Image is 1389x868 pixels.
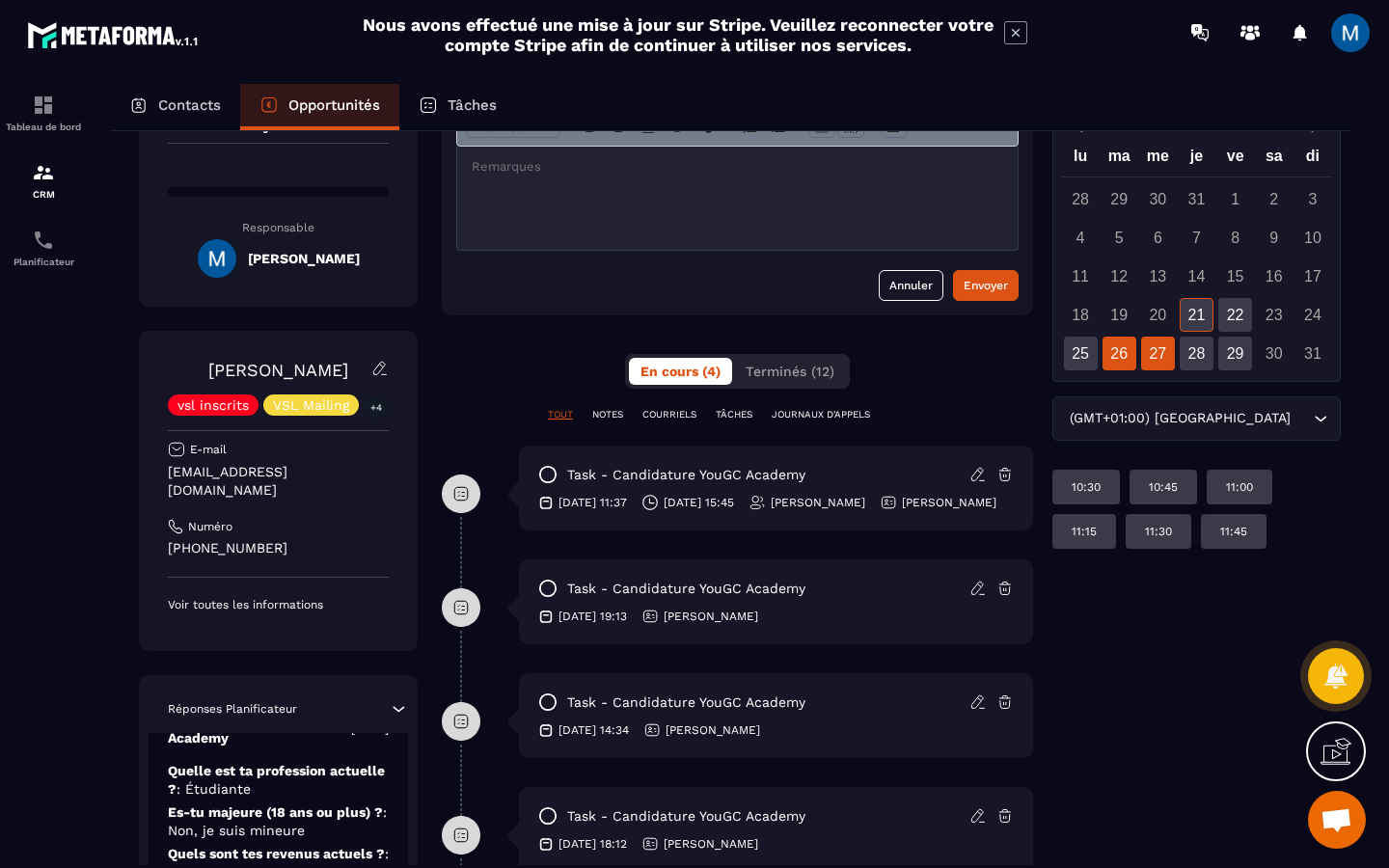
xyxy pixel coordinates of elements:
p: Voir toutes les informations [168,597,389,612]
div: 31 [1295,337,1329,370]
button: En cours (4) [629,358,732,385]
div: 13 [1141,259,1175,293]
p: +4 [364,397,389,418]
p: [PERSON_NAME] [771,495,865,510]
span: Terminés (12) [746,364,834,379]
div: 18 [1064,298,1098,332]
div: 11 [1064,259,1098,293]
p: 10:30 [1072,479,1101,495]
div: ve [1216,143,1255,176]
div: sa [1255,143,1294,176]
p: Réponses Planificateur [168,701,297,717]
p: [DATE] 14:34 [558,722,629,738]
p: [PERSON_NAME] [666,722,760,738]
div: 29 [1218,337,1252,370]
div: 5 [1103,221,1136,255]
div: 30 [1257,337,1291,370]
div: 30 [1141,182,1175,216]
p: E-mail [190,442,227,457]
div: 19 [1103,298,1136,332]
div: lu [1061,143,1100,176]
div: 27 [1141,337,1175,370]
p: task - Candidature YouGC Academy [567,466,805,484]
input: Search for option [1294,408,1309,429]
a: Contacts [110,84,240,130]
div: 2 [1257,182,1291,216]
div: 15 [1218,259,1252,293]
button: Terminés (12) [734,358,846,385]
span: (GMT+01:00) [GEOGRAPHIC_DATA] [1065,408,1294,429]
div: 8 [1218,221,1252,255]
a: formationformationCRM [5,147,82,214]
div: 7 [1180,221,1213,255]
img: formation [32,161,55,184]
div: 28 [1180,337,1213,370]
p: 11:45 [1220,524,1247,539]
div: 20 [1141,298,1175,332]
p: Planificateur [5,257,82,267]
button: Envoyer [953,270,1019,301]
p: 11:00 [1226,479,1253,495]
p: [PERSON_NAME] [902,495,996,510]
a: [PERSON_NAME] [208,360,348,380]
p: [DATE] 11:37 [558,495,627,510]
div: 12 [1103,259,1136,293]
div: 6 [1141,221,1175,255]
p: [PHONE_NUMBER] [168,539,389,557]
p: Numéro [188,519,232,534]
div: 21 [1180,298,1213,332]
p: task - Candidature YouGC Academy [567,693,805,712]
p: CRM [5,189,82,200]
div: 31 [1180,182,1213,216]
div: Calendar wrapper [1061,143,1332,370]
p: TÂCHES [716,408,752,421]
img: scheduler [32,229,55,252]
button: Annuler [879,270,943,301]
div: me [1138,143,1177,176]
p: [DATE] 15:45 [664,495,734,510]
a: formationformationTableau de bord [5,79,82,147]
div: 24 [1295,298,1329,332]
p: [PERSON_NAME] [664,609,758,624]
div: Envoyer [964,276,1008,295]
div: 28 [1064,182,1098,216]
div: ma [1100,143,1138,176]
div: 4 [1064,221,1098,255]
div: di [1294,143,1332,176]
p: Responsable [168,221,389,234]
p: Quelle est ta profession actuelle ? [168,762,389,799]
p: COURRIELS [642,408,696,421]
span: : Étudiante [177,781,251,797]
div: 3 [1295,182,1329,216]
p: Es-tu majeure (18 ans ou plus) ? [168,803,389,840]
h5: [PERSON_NAME] [248,251,360,266]
img: formation [32,94,55,117]
a: Opportunités [240,84,399,130]
div: 26 [1103,337,1136,370]
span: En cours (4) [640,364,721,379]
p: Tâches [448,96,497,114]
div: 9 [1257,221,1291,255]
div: je [1177,143,1215,176]
a: Tâches [399,84,516,130]
p: [EMAIL_ADDRESS][DOMAIN_NAME] [168,463,389,500]
div: 1 [1218,182,1252,216]
p: 11:15 [1072,524,1097,539]
div: 16 [1257,259,1291,293]
p: 10:45 [1149,479,1178,495]
p: JOURNAUX D'APPELS [772,408,870,421]
div: Calendar days [1061,182,1332,370]
p: Contacts [158,96,221,114]
a: schedulerschedulerPlanificateur [5,214,82,282]
p: TOUT [548,408,573,421]
div: 25 [1064,337,1098,370]
p: [DATE] 19:13 [558,609,627,624]
p: NOTES [592,408,623,421]
div: Search for option [1052,396,1341,441]
p: task - Candidature YouGC Academy [567,807,805,826]
p: [DATE] 18:12 [558,836,627,852]
div: 14 [1180,259,1213,293]
div: 17 [1295,259,1329,293]
p: 11:30 [1145,524,1172,539]
p: vsl inscrits [177,398,249,412]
